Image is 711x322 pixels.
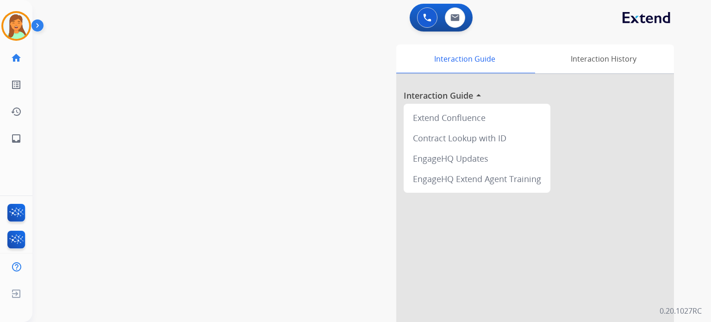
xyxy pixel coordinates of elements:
[11,52,22,63] mat-icon: home
[407,107,547,128] div: Extend Confluence
[11,133,22,144] mat-icon: inbox
[407,148,547,169] div: EngageHQ Updates
[407,128,547,148] div: Contract Lookup with ID
[407,169,547,189] div: EngageHQ Extend Agent Training
[3,13,29,39] img: avatar
[11,106,22,117] mat-icon: history
[396,44,533,73] div: Interaction Guide
[11,79,22,90] mat-icon: list_alt
[533,44,674,73] div: Interaction History
[660,305,702,316] p: 0.20.1027RC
